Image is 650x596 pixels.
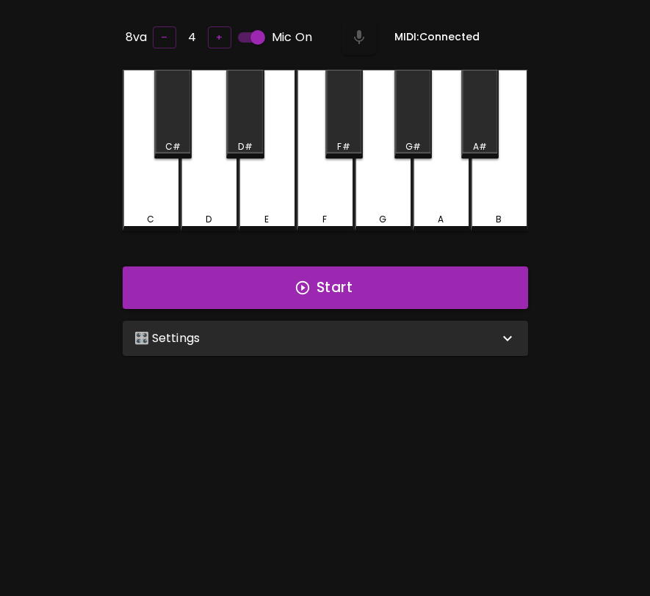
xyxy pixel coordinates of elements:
[126,27,147,48] h6: 8va
[206,213,212,226] div: D
[272,29,312,46] span: Mic On
[134,330,201,347] p: 🎛️ Settings
[496,213,502,226] div: B
[123,266,528,309] button: Start
[208,26,231,49] button: +
[322,213,327,226] div: F
[238,140,252,153] div: D#
[264,213,269,226] div: E
[394,29,480,46] h6: MIDI: Connected
[379,213,386,226] div: G
[153,26,176,49] button: –
[123,321,528,356] div: 🎛️ Settings
[147,213,154,226] div: C
[188,27,196,48] h6: 4
[337,140,350,153] div: F#
[165,140,181,153] div: C#
[473,140,487,153] div: A#
[405,140,421,153] div: G#
[438,213,444,226] div: A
